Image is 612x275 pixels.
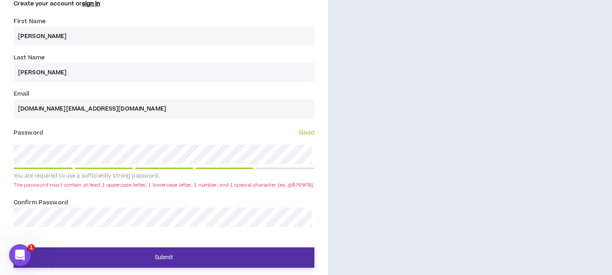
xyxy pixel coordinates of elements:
span: 1 [28,244,35,251]
span: Good [299,129,314,137]
button: Submit [14,247,314,268]
input: Last name [14,63,314,82]
h5: Create your account or [14,0,314,7]
label: Last Name [14,50,45,65]
label: Confirm Password [14,195,68,210]
label: Email [14,87,29,101]
iframe: Intercom live chat [9,244,31,266]
input: First name [14,26,314,46]
div: The password must contain at least 1 uppercase letter, 1 lowercase letter, 1 number, and 1 specia... [14,182,314,188]
input: Enter Email [14,99,314,119]
span: Password [14,129,43,137]
label: First Name [14,14,46,29]
div: You are required to use a sufficiently strong password. [14,173,314,180]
